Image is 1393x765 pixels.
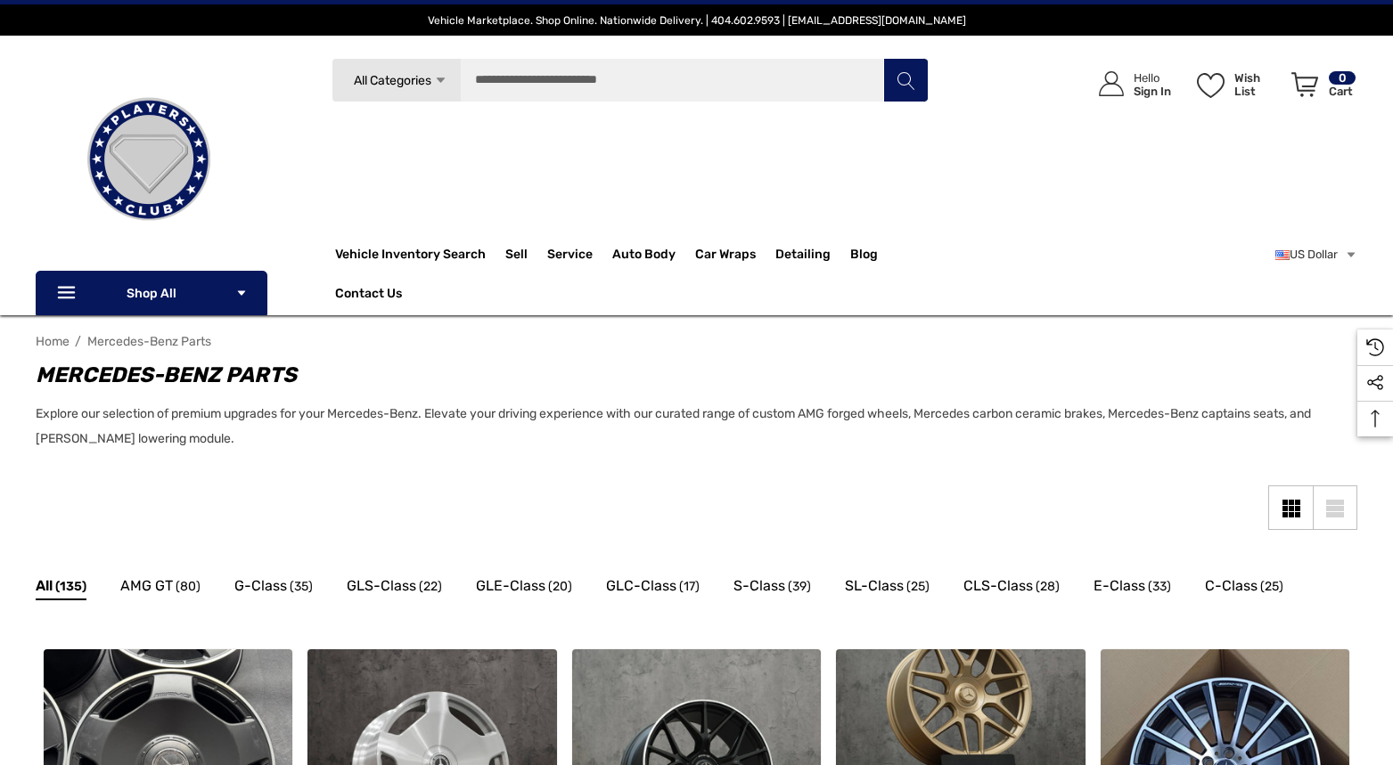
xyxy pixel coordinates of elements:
a: Mercedes-Benz Parts [87,334,211,349]
a: Button Go To Sub Category G-Class [234,574,313,603]
span: Vehicle Marketplace. Shop Online. Nationwide Delivery. | 404.602.9593 | [EMAIL_ADDRESS][DOMAIN_NAME] [428,14,966,27]
a: Grid View [1268,485,1313,530]
span: (39) [788,575,811,598]
a: Home [36,334,70,349]
span: GLC-Class [606,574,676,598]
a: Button Go To Sub Category SL-Class [845,574,930,603]
p: Explore our selection of premium upgrades for your Mercedes-Benz. Elevate your driving experience... [36,402,1340,452]
span: S-Class [733,574,785,598]
a: Button Go To Sub Category E-Class [1094,574,1171,603]
span: (28) [1036,575,1060,598]
p: Sign In [1134,85,1171,98]
span: (25) [1260,575,1283,598]
span: C-Class [1205,574,1258,598]
button: Search [883,58,928,102]
svg: Review Your Cart [1291,72,1318,97]
span: (33) [1148,575,1171,598]
span: (20) [548,575,572,598]
span: (35) [290,575,313,598]
span: (17) [679,575,700,598]
h1: Mercedes-Benz Parts [36,359,1340,391]
a: Button Go To Sub Category AMG GT [120,574,201,603]
p: Cart [1329,85,1356,98]
span: Car Wraps [695,247,756,266]
span: E-Class [1094,574,1145,598]
a: Vehicle Inventory Search [335,247,486,266]
a: Sell [505,237,547,273]
a: Auto Body [612,237,695,273]
a: USD [1275,237,1357,273]
svg: Icon User Account [1099,71,1124,96]
svg: Icon Line [55,283,82,304]
span: G-Class [234,574,287,598]
a: Button Go To Sub Category C-Class [1205,574,1283,603]
a: Contact Us [335,286,402,305]
span: Auto Body [612,247,676,266]
span: Detailing [775,247,831,266]
a: All Categories Icon Arrow Down Icon Arrow Up [332,58,461,102]
span: (80) [176,575,201,598]
a: Button Go To Sub Category CLS-Class [963,574,1060,603]
span: GLS-Class [347,574,416,598]
span: AMG GT [120,574,173,598]
svg: Icon Arrow Down [235,287,248,299]
span: All [36,574,53,598]
span: All Categories [354,73,431,88]
a: Car Wraps [695,237,775,273]
p: 0 [1329,71,1356,85]
a: Service [547,237,612,273]
a: Sign in [1078,53,1180,115]
span: (135) [55,575,86,598]
p: Wish List [1234,71,1282,98]
span: Service [547,247,593,266]
a: Cart with 0 items [1283,53,1357,123]
a: Button Go To Sub Category GLC-Class [606,574,700,603]
span: (25) [906,575,930,598]
svg: Top [1357,410,1393,427]
span: CLS-Class [963,574,1033,598]
span: SL-Class [845,574,904,598]
img: Players Club | Cars For Sale [60,70,238,248]
a: Button Go To Sub Category GLE-Class [476,574,572,603]
span: (22) [419,575,442,598]
svg: Social Media [1366,374,1384,392]
a: Button Go To Sub Category GLS-Class [347,574,442,603]
a: Button Go To Sub Category S-Class [733,574,811,603]
svg: Wish List [1197,73,1225,98]
svg: Icon Arrow Down [434,74,447,87]
nav: Breadcrumb [36,326,1357,357]
p: Shop All [36,271,267,315]
a: Wish List Wish List [1189,53,1283,115]
a: Detailing [775,237,850,273]
p: Hello [1134,71,1171,85]
span: Sell [505,247,528,266]
a: List View [1313,485,1357,530]
svg: Recently Viewed [1366,338,1384,356]
span: GLE-Class [476,574,545,598]
a: Blog [850,247,878,266]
